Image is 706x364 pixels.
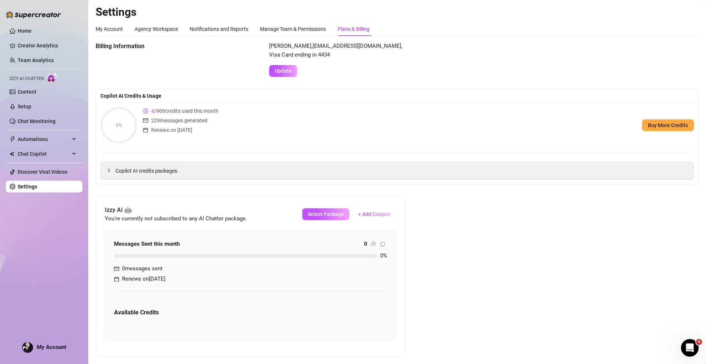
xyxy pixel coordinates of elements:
[352,208,396,220] button: + Add Coupon
[47,72,58,83] img: AI Chatter
[18,40,76,51] a: Creator Analytics
[143,107,148,115] span: dollar-circle
[190,25,248,33] div: Notifications and Reports
[275,68,292,74] span: Update
[114,308,387,317] h5: Available Credits
[10,151,14,156] img: Chat Copilot
[302,208,349,220] button: Select Package
[22,342,33,353] img: AGNmyxbOLtgpc4rX6mFY83ZYVPbd6xoTVWEYwqgl2tE2=s96-c
[681,339,699,357] iframe: Intercom live chat
[143,126,148,134] span: calendar
[6,11,61,18] img: logo-BBDzfeDw.svg
[642,119,694,131] button: Buy More Credits
[380,242,385,247] span: reload
[338,25,370,33] div: Plans & Billing
[100,92,694,100] div: Copilot AI Credits & Usage
[114,241,180,247] strong: Messages Sent this month
[18,28,32,34] a: Home
[135,25,178,33] div: Agency Workspace
[114,277,119,282] span: calendar
[151,107,218,115] span: / 900 credits used this month
[696,339,702,345] span: 4
[364,241,367,247] strong: 0
[151,126,192,134] span: Renews on [DATE]
[18,148,70,160] span: Chat Copilot
[122,275,165,284] span: Renews on [DATE]
[96,42,219,51] span: Billing Information
[18,104,31,109] a: Setup
[107,168,111,173] span: collapsed
[105,215,247,222] span: You're currently not subscribed to any AI Chatter package.
[10,75,44,82] span: Izzy AI Chatter
[269,65,297,77] button: Update
[260,25,326,33] div: Manage Team & Permissions
[18,133,70,145] span: Automations
[269,42,402,59] span: [PERSON_NAME] , [EMAIL_ADDRESS][DOMAIN_NAME] , Visa Card ending in 4434
[114,266,119,271] span: mail
[143,116,148,125] span: mail
[18,89,36,95] a: Content
[18,118,56,124] a: Chat Monitoring
[18,169,67,175] a: Discover Viral Videos
[370,241,375,247] span: / 0
[37,344,66,350] span: My Account
[101,162,693,179] div: Copilot AI credits packages
[96,5,699,19] h2: Settings
[115,167,688,175] span: Copilot AI credits packages
[380,252,387,259] span: 0 %
[151,108,154,114] span: 4
[10,136,15,142] span: thunderbolt
[122,264,163,273] span: 0 messages sent
[100,123,137,127] span: 0%
[18,57,54,63] a: Team Analytics
[648,122,688,128] span: Buy More Credits
[151,116,207,125] span: 229 messages generated
[358,211,391,217] span: + Add Coupon
[105,205,247,215] span: Izzy AI 🤖
[308,211,344,217] span: Select Package
[96,25,123,33] div: My Account
[18,184,37,190] a: Settings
